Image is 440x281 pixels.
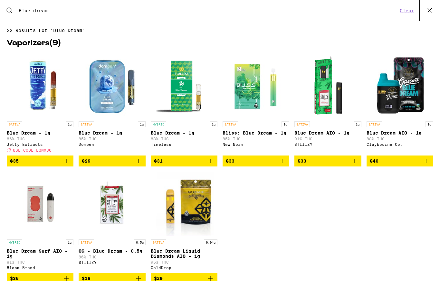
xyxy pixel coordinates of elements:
[294,142,361,146] div: STIIIZY
[138,121,146,127] p: 1g
[80,172,144,236] img: STIIIZY - OG - Blue Dream - 0.5g
[7,260,73,264] p: 81% THC
[354,121,361,127] p: 1g
[79,248,145,254] p: OG - Blue Dream - 0.5g
[152,54,216,118] img: Timeless - Blue Dream - 1g
[151,266,217,270] div: GoldDrop
[79,239,94,245] p: SATIVA
[7,142,73,146] div: Jetty Extracts
[294,54,361,156] a: Open page for Blue Dream AIO - 1g from STIIIZY
[151,142,217,146] div: Timeless
[294,130,361,135] p: Blue Dream AIO - 1g
[13,148,52,152] span: USE CODE EQNX30
[82,276,91,281] span: $18
[294,137,361,141] p: 91% THC
[80,54,144,118] img: Dompen - Blue Dream - 1g
[151,121,166,127] p: HYBRID
[298,158,306,164] span: $33
[367,54,433,156] a: Open page for Blue Dream AIO - 1g from Claybourne Co.
[367,121,382,127] p: SATIVA
[151,239,166,245] p: SATIVA
[367,156,433,166] button: Add to bag
[7,248,73,259] p: Blue Dream Surf AIO - 1g
[8,172,72,236] img: Bloom Brand - Blue Dream Surf AIO - 1g
[10,158,19,164] span: $35
[210,121,217,127] p: 1g
[7,137,73,141] p: 86% THC
[79,156,145,166] button: Add to bag
[223,156,289,166] button: Add to bag
[10,276,19,281] span: $36
[226,158,234,164] span: $33
[155,172,214,236] img: GoldDrop - Blue Dream Liquid Diamonds AIO - 1g
[7,121,22,127] p: SATIVA
[18,8,398,14] input: Search for products & categories
[224,54,288,118] img: New Norm - Bliss: Blue Dream - 1g
[223,137,289,141] p: 85% THC
[151,260,217,264] p: 95% THC
[4,5,46,10] span: Hi. Need any help?
[7,130,73,135] p: Blue Dream - 1g
[367,142,433,146] div: Claybourne Co.
[79,130,145,135] p: Blue Dream - 1g
[79,121,94,127] p: SATIVA
[370,158,378,164] span: $40
[151,172,217,273] a: Open page for Blue Dream Liquid Diamonds AIO - 1g from GoldDrop
[154,276,163,281] span: $29
[151,130,217,135] p: Blue Dream - 1g
[7,39,433,47] h2: Vaporizers ( 9 )
[151,156,217,166] button: Add to bag
[204,239,217,245] p: 0.04g
[7,54,73,156] a: Open page for Blue Dream - 1g from Jetty Extracts
[7,239,22,245] p: HYBRID
[79,54,145,156] a: Open page for Blue Dream - 1g from Dompen
[223,142,289,146] div: New Norm
[79,137,145,141] p: 85% THC
[223,130,289,135] p: Bliss: Blue Dream - 1g
[66,121,73,127] p: 1g
[151,248,217,259] p: Blue Dream Liquid Diamonds AIO - 1g
[82,158,91,164] span: $29
[282,121,289,127] p: 1g
[79,172,145,273] a: Open page for OG - Blue Dream - 0.5g from STIIIZY
[7,156,73,166] button: Add to bag
[294,121,310,127] p: SATIVA
[426,121,433,127] p: 1g
[223,121,238,127] p: SATIVA
[7,28,433,33] span: 22 results for "Blue dream"
[134,239,146,245] p: 0.5g
[367,130,433,135] p: Blue Dream AIO - 1g
[368,54,432,118] img: Claybourne Co. - Blue Dream AIO - 1g
[398,8,416,14] button: Clear
[66,239,73,245] p: 1g
[79,260,145,265] div: STIIIZY
[8,54,72,118] img: Jetty Extracts - Blue Dream - 1g
[296,54,360,118] img: STIIIZY - Blue Dream AIO - 1g
[154,158,163,164] span: $31
[294,156,361,166] button: Add to bag
[79,255,145,259] p: 86% THC
[223,54,289,156] a: Open page for Bliss: Blue Dream - 1g from New Norm
[7,172,73,273] a: Open page for Blue Dream Surf AIO - 1g from Bloom Brand
[367,137,433,141] p: 88% THC
[79,142,145,146] div: Dompen
[151,137,217,141] p: 88% THC
[7,266,73,270] div: Bloom Brand
[151,54,217,156] a: Open page for Blue Dream - 1g from Timeless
